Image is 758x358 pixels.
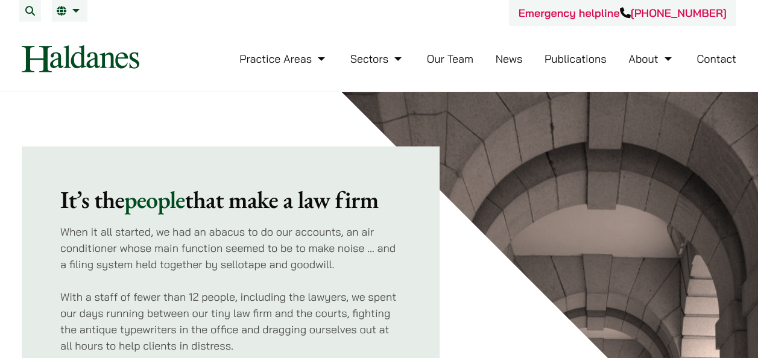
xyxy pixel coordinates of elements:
a: Publications [545,52,607,66]
a: Contact [696,52,736,66]
p: With a staff of fewer than 12 people, including the lawyers, we spent our days running between ou... [60,289,401,354]
a: News [496,52,523,66]
a: Practice Areas [239,52,328,66]
a: EN [57,6,83,16]
img: Logo of Haldanes [22,45,139,72]
p: When it all started, we had an abacus to do our accounts, an air conditioner whose main function ... [60,224,401,272]
a: Sectors [350,52,405,66]
a: Emergency helpline[PHONE_NUMBER] [519,6,727,20]
mark: people [124,184,185,215]
h2: It’s the that make a law firm [60,185,401,214]
a: About [628,52,674,66]
a: Our Team [427,52,473,66]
